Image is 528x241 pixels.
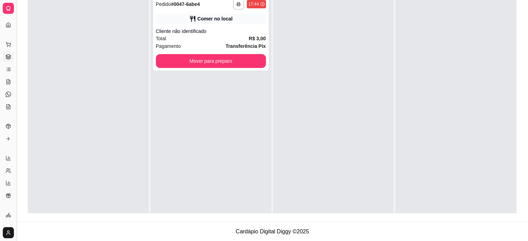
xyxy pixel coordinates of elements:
[249,36,266,41] strong: R$ 3,00
[156,1,171,7] span: Pedido
[156,28,266,35] div: Cliente não identificado
[156,35,166,42] span: Total
[156,42,181,50] span: Pagamento
[226,43,266,49] strong: Transferência Pix
[156,54,266,68] button: Mover para preparo
[198,15,233,22] div: Comer no local
[248,1,259,7] div: 17:44
[171,1,200,7] strong: # 0047-6abe4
